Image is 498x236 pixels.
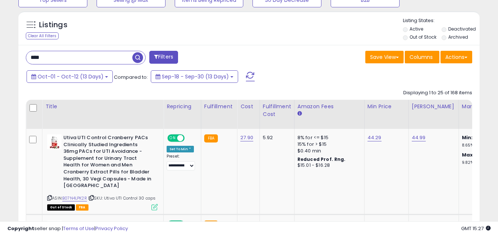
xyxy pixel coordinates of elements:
[405,51,439,63] button: Columns
[297,148,359,154] div: $0.40 min
[162,73,229,80] span: Sep-18 - Sep-30 (13 Days)
[26,32,59,39] div: Clear All Filters
[240,134,253,141] a: 27.90
[410,26,423,32] label: Active
[365,51,404,63] button: Save View
[410,53,433,61] span: Columns
[167,154,195,170] div: Preset:
[47,204,75,211] span: All listings that are currently out of stock and unavailable for purchase on Amazon
[368,134,382,141] a: 44.29
[88,195,156,201] span: | SKU: Utiva UTI Control 30 caps
[63,225,94,232] a: Terms of Use
[297,110,302,117] small: Amazon Fees.
[168,135,177,141] span: ON
[461,225,491,232] span: 2025-10-12 15:27 GMT
[462,151,475,158] b: Max:
[412,103,456,110] div: [PERSON_NAME]
[7,225,34,232] strong: Copyright
[76,204,88,211] span: FBA
[47,134,158,209] div: ASIN:
[39,20,67,30] h5: Listings
[412,134,426,141] a: 44.99
[47,134,62,149] img: 41kSIhQM9BL._SL40_.jpg
[151,70,238,83] button: Sep-18 - Sep-30 (13 Days)
[240,103,257,110] div: Cost
[297,162,359,169] div: $15.01 - $16.28
[27,70,113,83] button: Oct-01 - Oct-12 (13 Days)
[297,103,361,110] div: Amazon Fees
[167,103,198,110] div: Repricing
[440,51,472,63] button: Actions
[263,103,291,118] div: Fulfillment Cost
[297,141,359,148] div: 15% for > $15
[63,134,153,191] b: Utiva UTI Control Cranberry PACs Clinically Studied Ingredients 36mg PACs for UTI Avoidance - Sup...
[403,89,472,96] div: Displaying 1 to 25 of 168 items
[410,34,436,40] label: Out of Stock
[297,134,359,141] div: 8% for <= $15
[114,74,148,81] span: Compared to:
[204,134,218,142] small: FBA
[297,156,346,162] b: Reduced Prof. Rng.
[45,103,160,110] div: Title
[149,51,178,64] button: Filters
[204,103,234,110] div: Fulfillment
[368,103,405,110] div: Min Price
[38,73,104,80] span: Oct-01 - Oct-12 (13 Days)
[167,146,194,152] div: Set To Min *
[184,135,195,141] span: OFF
[62,195,87,201] a: B07N4LPK2R
[448,26,476,32] label: Deactivated
[7,225,128,232] div: seller snap | |
[263,134,289,141] div: 5.92
[462,134,473,141] b: Min:
[403,17,480,24] p: Listing States:
[95,225,128,232] a: Privacy Policy
[448,34,468,40] label: Archived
